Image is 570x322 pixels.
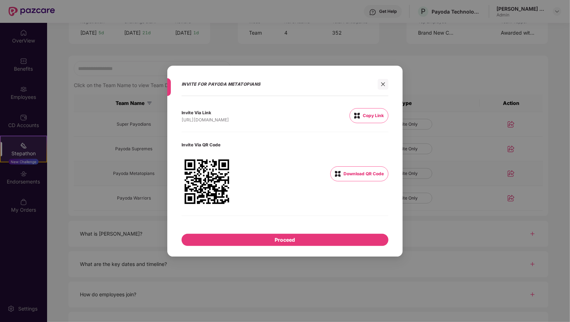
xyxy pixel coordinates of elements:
[381,81,386,86] span: close
[182,117,229,123] div: [URL][DOMAIN_NAME]
[182,141,232,149] div: Invite Via QR Code
[335,171,341,177] img: svg+xml;base64,PHN2ZyB3aWR0aD0iMTIiIGhlaWdodD0iMTIiIHZpZXdCb3g9IjAgMCAxMiAxMiIgZmlsbD0ibm9uZSIgeG...
[363,111,384,120] div: Copy Link
[343,170,384,178] div: Download QR Code
[182,73,371,96] div: Invite for Payoda Metatopians
[182,109,229,117] div: Invite Via Link
[182,156,232,207] img: Step-a-thon_Payoda_Metatopians.png
[354,113,360,119] img: svg+xml;base64,PHN2ZyB3aWR0aD0iMTIiIGhlaWdodD0iMTIiIHZpZXdCb3g9IjAgMCAxMiAxMiIgZmlsbD0ibm9uZSIgeG...
[275,236,295,244] div: Proceed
